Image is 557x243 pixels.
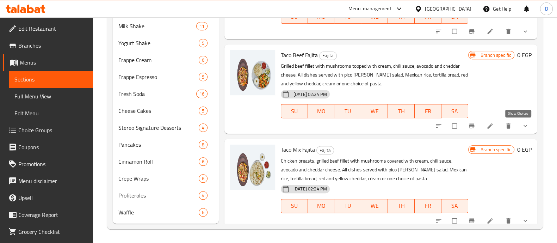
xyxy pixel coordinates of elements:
[319,51,337,60] div: Fajita
[464,24,481,39] button: Branch-specific-item
[113,170,219,187] div: Crepe Wraps6
[199,74,207,80] span: 5
[478,146,514,153] span: Branch specific
[113,35,219,51] div: Yogurt Shake5
[388,104,415,118] button: TH
[14,109,87,117] span: Edit Menu
[18,24,87,33] span: Edit Restaurant
[545,5,548,13] span: D
[118,157,199,166] span: Cinnamon Roll
[113,119,219,136] div: Stereo Signature Desserts4
[199,39,208,47] div: items
[118,123,199,132] span: Stereo Signature Desserts
[441,199,468,213] button: SA
[501,24,518,39] button: delete
[199,56,208,64] div: items
[391,12,412,22] span: TH
[441,104,468,118] button: SA
[501,118,518,134] button: delete
[478,52,514,59] span: Branch specific
[3,156,93,172] a: Promotions
[417,201,439,211] span: FR
[311,201,332,211] span: MO
[14,92,87,101] span: Full Menu View
[3,122,93,139] a: Choice Groups
[118,73,199,81] div: Frappe Espresso
[118,140,199,149] div: Pancakes
[3,223,93,240] a: Grocery Checklist
[316,146,334,154] div: Fajita
[464,118,481,134] button: Branch-specific-item
[3,139,93,156] a: Coupons
[196,22,208,30] div: items
[364,12,385,22] span: WE
[118,174,199,183] span: Crepe Wraps
[196,90,208,98] div: items
[425,5,471,13] div: [GEOGRAPHIC_DATA]
[118,208,199,217] span: Waffle
[197,91,207,97] span: 16
[281,199,308,213] button: SU
[281,62,468,88] p: Grilled beef fillet with mushrooms topped with cream, chili sauce, avocado and cheddar cheese. Al...
[20,58,87,67] span: Menus
[199,157,208,166] div: items
[308,104,335,118] button: MO
[199,209,207,216] span: 6
[199,124,207,131] span: 4
[291,91,330,98] span: [DATE] 02:24 PM
[199,192,207,199] span: 4
[415,104,441,118] button: FR
[320,51,336,60] span: Fajita
[118,107,199,115] span: Cheese Cakes
[281,104,308,118] button: SU
[199,107,208,115] div: items
[3,189,93,206] a: Upsell
[487,217,495,224] a: Edit menu item
[284,12,305,22] span: SU
[522,217,529,224] svg: Show Choices
[388,199,415,213] button: TH
[501,213,518,229] button: delete
[18,143,87,151] span: Coupons
[14,75,87,84] span: Sections
[431,118,448,134] button: sort-choices
[113,204,219,221] div: Waffle6
[3,206,93,223] a: Coverage Report
[448,119,463,133] span: Select to update
[9,105,93,122] a: Edit Menu
[444,201,465,211] span: SA
[311,106,332,116] span: MO
[113,85,219,102] div: Fresh Soda16
[518,118,534,134] button: show more
[199,175,207,182] span: 6
[113,187,219,204] div: Profiteroles4
[118,22,196,30] span: Milk Shake
[308,199,335,213] button: MO
[18,126,87,134] span: Choice Groups
[199,123,208,132] div: items
[18,194,87,202] span: Upsell
[199,174,208,183] div: items
[199,108,207,114] span: 5
[199,57,207,63] span: 6
[464,213,481,229] button: Branch-specific-item
[281,144,315,155] span: Taco Mix Fajita
[522,28,529,35] svg: Show Choices
[118,56,199,64] span: Frappe Cream
[281,50,318,60] span: Taco Beef Fajita
[3,20,93,37] a: Edit Restaurant
[364,106,385,116] span: WE
[18,160,87,168] span: Promotions
[118,90,196,98] span: Fresh Soda
[417,106,439,116] span: FR
[337,201,358,211] span: TU
[361,199,388,213] button: WE
[431,24,448,39] button: sort-choices
[337,12,358,22] span: TU
[391,106,412,116] span: TH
